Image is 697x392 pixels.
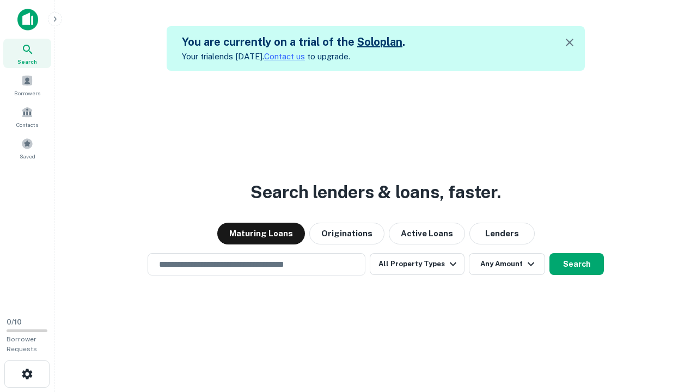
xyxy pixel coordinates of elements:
[357,35,402,48] a: Soloplan
[264,52,305,61] a: Contact us
[3,70,51,100] a: Borrowers
[3,133,51,163] a: Saved
[20,152,35,161] span: Saved
[469,223,535,244] button: Lenders
[182,34,405,50] h5: You are currently on a trial of the .
[7,318,22,326] span: 0 / 10
[643,305,697,357] iframe: Chat Widget
[14,89,40,97] span: Borrowers
[16,120,38,129] span: Contacts
[549,253,604,275] button: Search
[17,9,38,30] img: capitalize-icon.png
[17,57,37,66] span: Search
[389,223,465,244] button: Active Loans
[250,179,501,205] h3: Search lenders & loans, faster.
[217,223,305,244] button: Maturing Loans
[3,39,51,68] a: Search
[7,335,37,353] span: Borrower Requests
[469,253,545,275] button: Any Amount
[182,50,405,63] p: Your trial ends [DATE]. to upgrade.
[3,102,51,131] a: Contacts
[370,253,464,275] button: All Property Types
[309,223,384,244] button: Originations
